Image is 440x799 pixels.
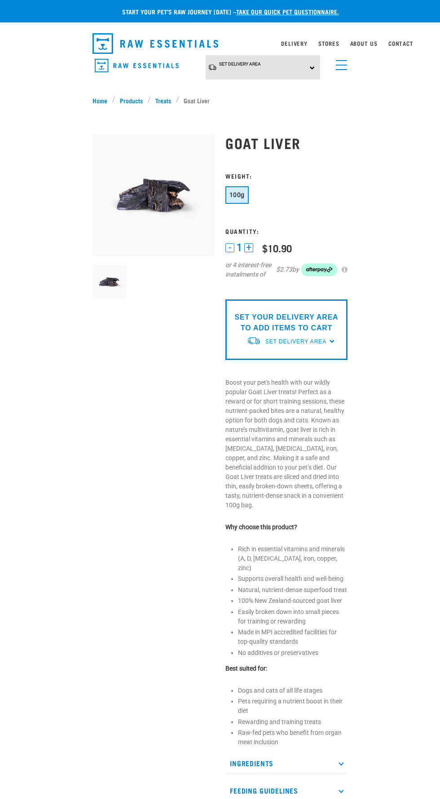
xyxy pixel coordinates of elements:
[95,59,179,73] img: Raw Essentials Logo
[225,523,297,531] strong: Why choose this product?
[225,186,249,204] button: 100g
[225,260,348,279] div: or 4 interest-free instalments of by
[238,648,348,658] li: No additives or preservatives
[244,243,253,252] button: +
[92,96,348,105] nav: breadcrumbs
[331,55,348,71] a: menu
[208,64,217,71] img: van-moving.png
[246,336,261,346] img: van-moving.png
[276,265,292,274] span: $2.73
[237,243,242,252] span: 1
[265,338,326,345] span: Set Delivery Area
[238,686,348,695] li: Dogs and cats of all life stages
[225,753,348,773] p: Ingredients
[388,42,414,45] a: Contact
[92,33,218,54] img: Raw Essentials Logo
[92,96,112,105] a: Home
[350,42,378,45] a: About Us
[238,728,348,747] li: Raw-fed pets who benefit from organ meat inclusion
[151,96,176,105] a: Treats
[225,228,348,234] h3: Quantity:
[92,265,126,299] img: Goat Liver
[225,135,348,151] h1: Goat Liver
[238,585,348,595] li: Natural, nutrient-dense superfood treat
[238,596,348,606] li: 100% New Zealand-sourced goat liver
[219,61,261,66] span: Set Delivery Area
[238,607,348,626] li: Easily broken down into small pieces for training or rewarding
[225,378,348,510] p: Boost your pet's health with our wildly popular Goat Liver treats! Perfect as a reward or for sho...
[236,10,339,13] a: take our quick pet questionnaire.
[238,544,348,573] li: Rich in essential vitamins and minerals (A, D, [MEDICAL_DATA], iron, copper, zinc)
[232,312,341,334] p: SET YOUR DELIVERY AREA TO ADD ITEMS TO CART
[92,134,215,256] img: Goat Liver
[238,697,348,716] li: Pets requiring a nutrient boost in their diet
[85,30,355,57] nav: dropdown navigation
[301,263,337,276] img: Afterpay
[318,42,339,45] a: Stores
[115,96,148,105] a: Products
[238,628,348,646] li: Made in MPI accredited facilities for top-quality standards
[262,242,292,254] div: $10.90
[281,42,307,45] a: Delivery
[238,574,348,584] li: Supports overall health and well-being
[225,172,348,179] h3: Weight:
[229,191,245,198] span: 100g
[238,717,348,727] li: Rewarding and training treats
[225,243,234,252] button: -
[225,665,267,672] strong: Best suited for:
